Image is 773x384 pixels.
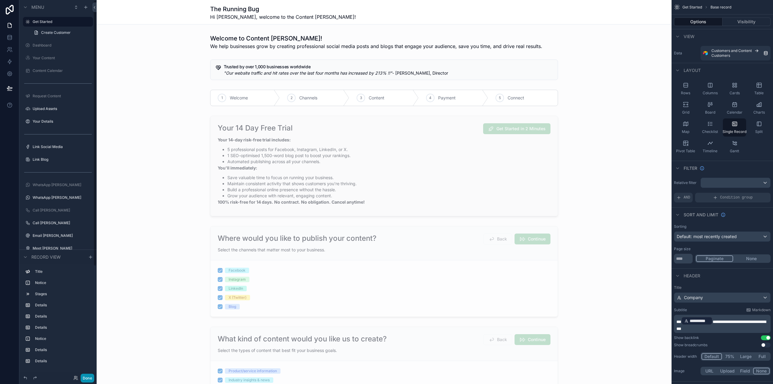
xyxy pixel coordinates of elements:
button: Rows [674,80,697,98]
span: Layout [684,67,701,73]
span: Header [684,273,700,279]
div: scrollable content [19,264,97,372]
button: Cards [723,80,746,98]
label: Page size [674,247,691,251]
label: WhatsApp [PERSON_NAME] [33,182,92,187]
a: Markdown [746,308,771,312]
label: Subtitle [674,308,687,312]
label: Call [PERSON_NAME] [33,208,92,213]
label: Details [35,314,91,319]
label: Dashboard [33,43,92,48]
button: Upload [717,368,737,374]
span: Cards [730,91,740,95]
button: Full [754,353,770,360]
img: Airtable Logo [703,51,708,56]
span: Base record [710,5,731,10]
span: Checklist [702,129,718,134]
button: Columns [698,80,722,98]
span: Filter [684,165,697,171]
span: Charts [753,110,765,115]
div: scrollable content [674,315,771,333]
label: Request Content [33,94,92,98]
span: Gantt [730,149,739,153]
label: Details [35,359,91,363]
span: Split [755,129,763,134]
button: Field [737,368,753,374]
button: Table [747,80,771,98]
span: Grid [682,110,689,115]
label: Upload Assets [33,106,92,111]
label: Your Content [33,56,92,60]
div: Show backlink [674,335,699,340]
span: Markdown [752,308,771,312]
label: Content Calendar [33,68,92,73]
button: Board [698,99,722,117]
button: None [733,255,770,262]
label: Data [674,51,698,56]
button: Map [674,118,697,137]
button: Grid [674,99,697,117]
label: Header width [674,354,698,359]
span: Timeline [703,149,717,153]
label: Email [PERSON_NAME] [33,233,92,238]
button: Gantt [723,138,746,156]
span: Rows [681,91,690,95]
div: Show breadcrumbs [674,343,707,347]
button: Visibility [723,18,771,26]
label: Your Details [33,119,92,124]
span: Calendar [727,110,743,115]
label: Details [35,325,91,330]
button: Calendar [723,99,746,117]
label: Notice [35,280,91,285]
button: Checklist [698,118,722,137]
label: Stages [35,292,91,296]
span: Map [682,129,689,134]
label: Meet [PERSON_NAME] [33,246,92,251]
label: Relative filter [674,180,698,185]
h1: The Running Bug [210,5,356,13]
span: Columns [703,91,718,95]
span: Menu [31,4,44,10]
span: Pivot Table [676,149,695,153]
button: None [753,368,770,374]
button: Large [737,353,754,360]
span: AND [684,195,690,200]
span: Default: most recently created [677,234,737,239]
span: Customers [711,53,730,58]
label: WhatsApp [PERSON_NAME] [33,195,92,200]
label: Link Social Media [33,144,92,149]
a: Customers and ContentCustomers [701,46,771,60]
span: Customers and Content [711,48,752,53]
span: Record view [31,254,61,260]
button: Pivot Table [674,138,697,156]
button: Default: most recently created [674,231,771,242]
span: Hi [PERSON_NAME], welcome to the Content [PERSON_NAME]! [210,13,356,21]
label: Title [674,285,771,290]
button: Timeline [698,138,722,156]
button: Company [674,292,771,303]
button: Charts [747,99,771,117]
span: Get Started [682,5,702,10]
span: Table [754,91,764,95]
span: View [684,34,694,40]
span: Board [705,110,715,115]
span: Create Customer [41,30,71,35]
span: Single Record [723,129,746,134]
label: Get Started [33,19,89,24]
label: Call [PERSON_NAME] [33,221,92,225]
label: Image [674,369,698,373]
label: Link Blog [33,157,92,162]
